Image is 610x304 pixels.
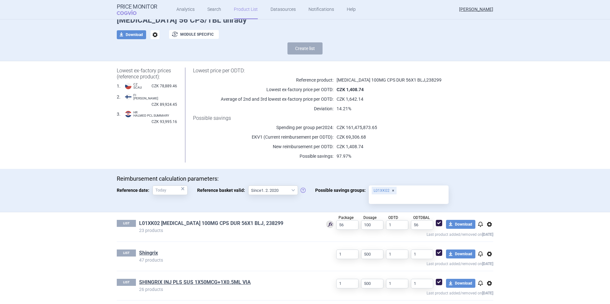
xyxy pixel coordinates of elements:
a: Shingrix [139,250,158,257]
p: 14.21% [333,105,477,112]
span: Possible savings groups: [315,185,369,195]
h1: Possible savings [193,115,477,121]
input: Possible savings groups:L01XK02 [371,195,446,203]
p: LIST [117,279,136,286]
span: Dosage [363,215,376,220]
p: Possible savings: [193,153,333,159]
span: CZK 93,995.16 [152,119,177,125]
p: Last product added/removed on [316,259,493,267]
p: LIST [117,220,136,227]
span: CZK 89,924.45 [152,101,177,108]
span: CZ SCAU [133,83,142,89]
button: Download [446,250,475,258]
p: EKV1 (Current reimbursement per ODTD): [193,134,333,140]
span: COGVIO [117,10,145,15]
p: Reimbursement calculation parameters: [117,175,493,182]
strong: [DATE] [482,262,493,266]
button: Download [446,279,475,288]
span: Reference basket valid: [197,185,248,195]
span: Package [338,215,353,220]
p: CZK 1,642.14 [333,96,477,102]
p: Last product added/removed on [316,230,493,238]
span: 2 . [117,94,121,100]
button: Create list [287,42,323,54]
h1: L01XK02 ZEJULA 100MG CPS DUR 56X1 BLJ, 238299 [139,220,316,228]
input: Reference date:× [152,185,188,195]
span: FI [PERSON_NAME] [133,94,158,100]
span: ODTDBAL [413,215,430,220]
p: Average of 2nd and 3rd lowest ex-factory price per ODTD: [193,96,333,102]
p: 23 products [139,228,316,233]
select: Reference basket valid: [248,185,298,195]
img: Finland [125,94,131,100]
p: Spending per group per 2024 : [193,124,333,131]
h1: [MEDICAL_DATA] 56 CPS/TBL úhrady [117,16,493,25]
span: ODTD [388,215,398,220]
h1: Shingrix [139,250,316,258]
p: [MEDICAL_DATA] 100MG CPS DUR 56X1 BLJ , 238299 [333,77,477,83]
img: Croatia [125,111,131,117]
span: Reference date: [117,185,152,195]
div: L01XK02 [372,187,397,194]
p: Lowest ex-factory price per ODTD: [193,86,333,93]
h1: Lowest price per ODTD: [193,68,477,74]
p: CZK 69,306.68 [333,134,477,140]
strong: Price Monitor [117,4,157,10]
span: HR HALMED PCL SUMMARY [133,111,169,117]
h1: SHINGRIX INJ PLS SUS 1X50MCG+1X0.5ML VIA [139,279,316,287]
button: Download [446,220,475,229]
span: 1 . [117,83,121,89]
div: Used for calculation [326,221,334,229]
strong: [DATE] [482,232,493,237]
span: CZK 78,889.46 [152,83,177,89]
img: Czech Republic [125,83,131,89]
p: Last product added/removed on [316,288,493,296]
a: SHINGRIX INJ PLS SUS 1X50MCG+1X0.5ML VIA [139,279,251,286]
p: Deviation: [193,105,333,112]
p: CZK 161,475,873.65 [333,124,477,131]
strong: [DATE] [482,291,493,295]
a: Price MonitorCOGVIO [117,4,157,16]
h1: Lowest ex-factory prices (reference product): [117,68,177,80]
span: 3 . [117,111,121,117]
strong: CZK 1,408.74 [337,87,364,92]
p: Reference product: [193,77,333,83]
button: Download [117,30,146,39]
p: LIST [117,250,136,257]
a: L01XK02 [MEDICAL_DATA] 100MG CPS DUR 56X1 BLJ, 238299 [139,220,283,227]
p: 47 products [139,258,316,262]
div: × [181,185,185,192]
p: CZK 1,408.74 [333,143,477,150]
button: Module specific [169,30,219,39]
p: New reimbursement per ODTD: [193,143,333,150]
p: 97.97% [333,153,477,159]
p: 26 products [139,287,316,292]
